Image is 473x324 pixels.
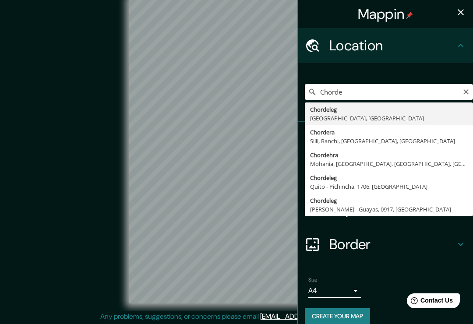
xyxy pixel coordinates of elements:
h4: Location [329,37,455,54]
div: Style [298,157,473,192]
iframe: Help widget launcher [395,290,463,314]
div: Silli, Ranchi, [GEOGRAPHIC_DATA], [GEOGRAPHIC_DATA] [310,137,468,145]
h4: Mappin [358,5,413,23]
div: Pins [298,122,473,157]
div: Location [298,28,473,63]
div: [GEOGRAPHIC_DATA], [GEOGRAPHIC_DATA] [310,114,468,123]
input: Pick your city or area [305,84,473,100]
div: Layout [298,192,473,227]
p: Any problems, suggestions, or concerns please email . [100,311,370,322]
div: Chordeleg [310,105,468,114]
label: Size [308,276,318,284]
button: Clear [462,87,469,95]
div: [PERSON_NAME] - Guayas, 0917, [GEOGRAPHIC_DATA] [310,205,468,214]
h4: Border [329,236,455,253]
div: Border [298,227,473,262]
div: Chordera [310,128,468,137]
a: [EMAIL_ADDRESS][DOMAIN_NAME] [260,312,368,321]
div: Mohania, [GEOGRAPHIC_DATA], [GEOGRAPHIC_DATA], [GEOGRAPHIC_DATA] [310,159,468,168]
div: Chordeleg [310,173,468,182]
img: pin-icon.png [406,12,413,19]
h4: Layout [329,201,455,218]
div: Chordehra [310,151,468,159]
div: A4 [308,284,361,298]
div: Quito - Pichincha, 1706, [GEOGRAPHIC_DATA] [310,182,468,191]
div: Chordeleg [310,196,468,205]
